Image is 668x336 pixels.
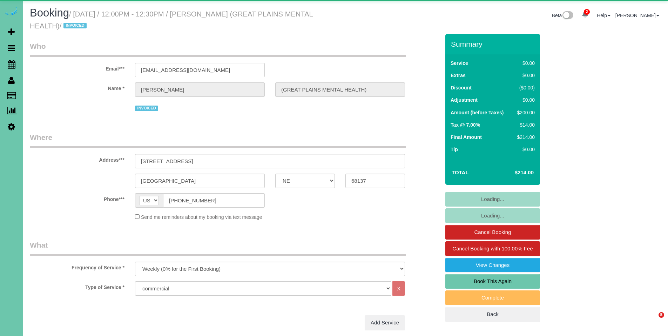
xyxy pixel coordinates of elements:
[141,214,262,220] span: Send me reminders about my booking via text message
[514,109,535,116] div: $200.00
[659,312,664,318] span: 5
[30,41,406,57] legend: Who
[584,9,590,15] span: 2
[451,121,480,128] label: Tax @ 7.00%
[445,258,540,273] a: View Changes
[514,121,535,128] div: $14.00
[494,170,534,176] h4: $214.00
[63,23,87,28] span: INVOICED
[451,72,466,79] label: Extras
[25,281,130,291] label: Type of Service *
[451,109,504,116] label: Amount (before Taxes)
[451,96,478,103] label: Adjustment
[514,72,535,79] div: $0.00
[25,262,130,271] label: Frequency of Service *
[451,84,472,91] label: Discount
[451,146,458,153] label: Tip
[445,241,540,256] a: Cancel Booking with 100.00% Fee
[451,40,537,48] h3: Summary
[30,132,406,148] legend: Where
[514,134,535,141] div: $214.00
[445,225,540,240] a: Cancel Booking
[514,146,535,153] div: $0.00
[30,7,69,19] span: Booking
[451,60,468,67] label: Service
[60,22,89,30] span: /
[452,169,469,175] strong: Total
[4,7,18,17] img: Automaid Logo
[365,315,405,330] a: Add Service
[514,84,535,91] div: ($0.00)
[452,246,533,251] span: Cancel Booking with 100.00% Fee
[30,240,406,256] legend: What
[562,11,573,20] img: New interface
[30,10,313,30] small: / [DATE] / 12:00PM - 12:30PM / [PERSON_NAME] (GREAT PLAINS MENTAL HEALTH)
[514,60,535,67] div: $0.00
[615,13,659,18] a: [PERSON_NAME]
[445,274,540,289] a: Book This Again
[597,13,610,18] a: Help
[644,312,661,329] iframe: Intercom live chat
[578,7,592,22] a: 2
[514,96,535,103] div: $0.00
[445,307,540,322] a: Back
[135,106,158,111] span: INVOICED
[25,82,130,92] label: Name *
[552,13,574,18] a: Beta
[451,134,482,141] label: Final Amount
